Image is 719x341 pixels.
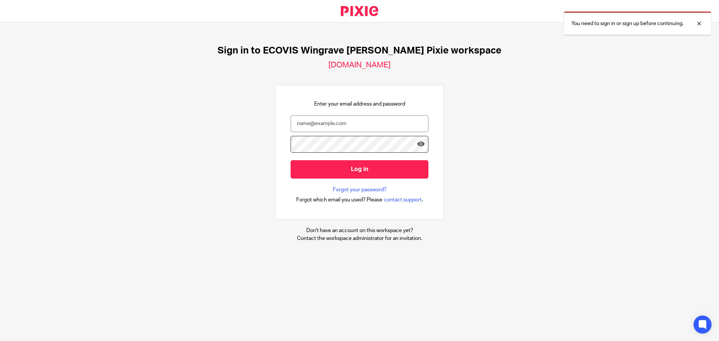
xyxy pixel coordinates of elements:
input: Log in [291,160,428,179]
span: Forgot which email you used? Please [296,196,382,204]
div: . [296,195,423,204]
input: name@example.com [291,115,428,132]
p: Don't have an account on this workspace yet? [297,227,422,234]
h1: Sign in to ECOVIS Wingrave [PERSON_NAME] Pixie workspace [218,45,501,57]
p: Contact the workspace administrator for an invitation. [297,235,422,242]
span: contact support [384,196,422,204]
a: Forgot your password? [333,186,386,194]
p: You need to sign in or sign up before continuing. [571,20,683,27]
p: Enter your email address and password [314,100,405,108]
h2: [DOMAIN_NAME] [328,60,391,70]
